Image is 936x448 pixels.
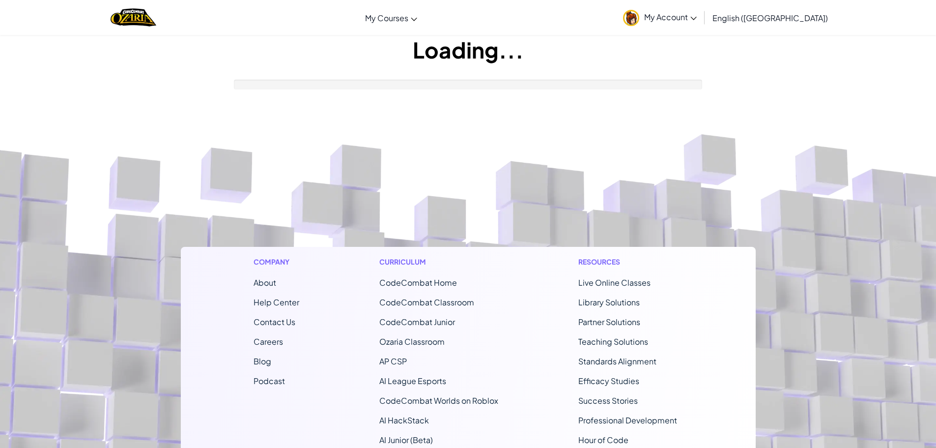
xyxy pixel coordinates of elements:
[712,13,828,23] span: English ([GEOGRAPHIC_DATA])
[254,277,276,288] a: About
[379,415,429,425] a: AI HackStack
[254,356,271,366] a: Blog
[254,297,299,307] a: Help Center
[360,4,422,31] a: My Courses
[379,297,474,307] a: CodeCombat Classroom
[644,12,697,22] span: My Account
[254,376,285,386] a: Podcast
[254,336,283,347] a: Careers
[379,395,498,406] a: CodeCombat Worlds on Roblox
[254,257,299,267] h1: Company
[254,317,295,327] span: Contact Us
[379,356,407,366] a: AP CSP
[578,376,639,386] a: Efficacy Studies
[379,277,457,288] span: CodeCombat Home
[578,356,656,366] a: Standards Alignment
[365,13,408,23] span: My Courses
[623,10,639,26] img: avatar
[578,257,683,267] h1: Resources
[578,297,640,307] a: Library Solutions
[379,257,498,267] h1: Curriculum
[618,2,702,33] a: My Account
[578,435,628,445] a: Hour of Code
[111,7,156,28] a: Ozaria by CodeCombat logo
[578,277,651,288] a: Live Online Classes
[578,395,638,406] a: Success Stories
[379,336,445,347] a: Ozaria Classroom
[578,336,648,347] a: Teaching Solutions
[379,317,455,327] a: CodeCombat Junior
[708,4,833,31] a: English ([GEOGRAPHIC_DATA])
[578,415,677,425] a: Professional Development
[578,317,640,327] a: Partner Solutions
[379,376,446,386] a: AI League Esports
[111,7,156,28] img: Home
[379,435,433,445] a: AI Junior (Beta)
